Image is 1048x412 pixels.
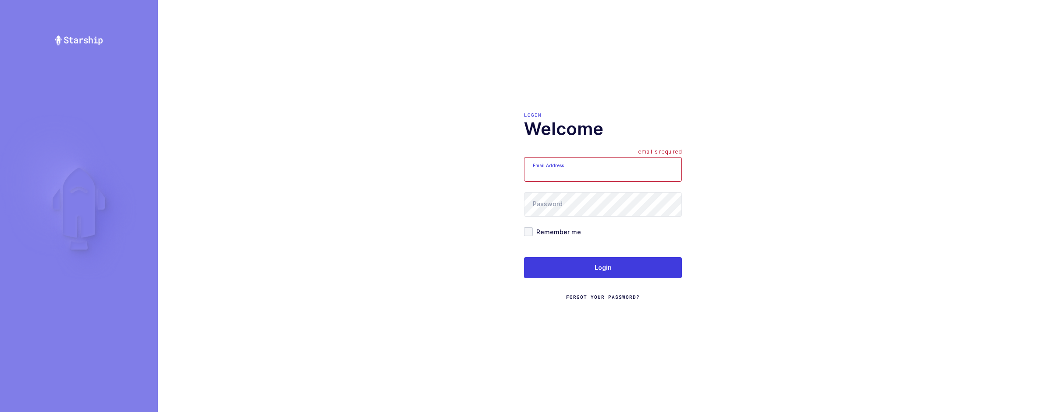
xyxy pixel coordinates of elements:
input: Email Address [524,157,682,182]
img: Starship [54,35,103,46]
div: Login [524,111,682,118]
h1: Welcome [524,118,682,140]
div: email is required [638,148,682,157]
a: Forgot Your Password? [566,294,640,301]
input: Password [524,192,682,217]
button: Login [524,257,682,278]
span: Login [595,263,612,272]
span: Remember me [533,228,581,236]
